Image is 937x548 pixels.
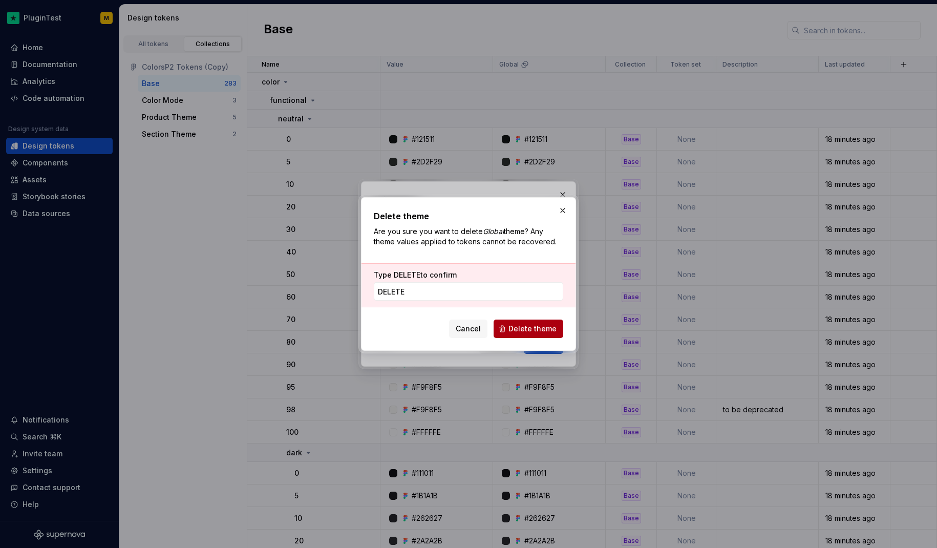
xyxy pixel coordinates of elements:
[374,226,563,247] p: Are you sure you want to delete theme? Any theme values applied to tokens cannot be recovered.
[483,227,504,236] i: Global
[494,320,563,338] button: Delete theme
[394,270,420,279] span: DELETE
[456,324,481,334] span: Cancel
[374,210,563,222] h2: Delete theme
[374,282,563,301] input: DELETE
[449,320,487,338] button: Cancel
[508,324,557,334] span: Delete theme
[374,270,457,280] label: Type to confirm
